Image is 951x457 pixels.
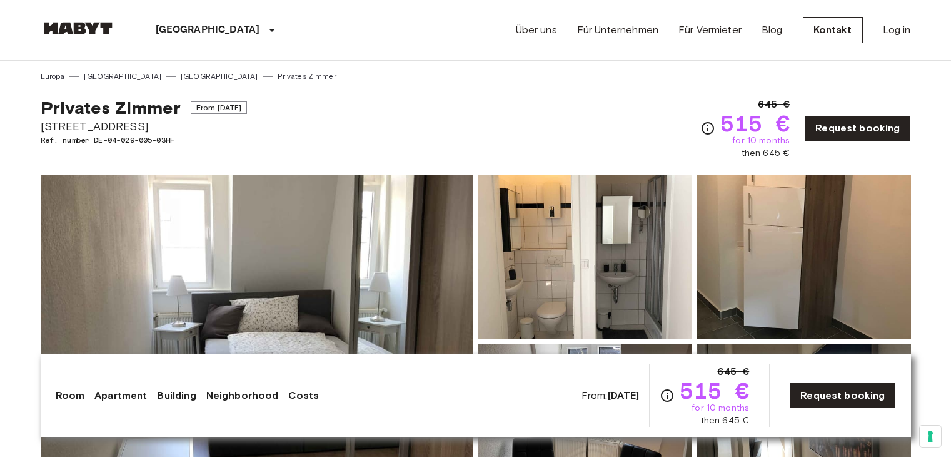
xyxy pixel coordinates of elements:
[41,71,65,82] a: Europa
[680,379,749,402] span: 515 €
[56,388,85,403] a: Room
[803,17,863,43] a: Kontakt
[181,71,258,82] a: [GEOGRAPHIC_DATA]
[191,101,248,114] span: From [DATE]
[156,23,260,38] p: [GEOGRAPHIC_DATA]
[678,23,742,38] a: Für Vermieter
[84,71,161,82] a: [GEOGRAPHIC_DATA]
[883,23,911,38] a: Log in
[94,388,147,403] a: Apartment
[805,115,910,141] a: Request booking
[700,121,715,136] svg: Check cost overview for full price breakdown. Please note that discounts apply to new joiners onl...
[41,135,248,146] span: Ref. number DE-04-029-005-03HF
[701,414,750,427] span: then 645 €
[920,426,941,447] button: Your consent preferences for tracking technologies
[758,97,790,112] span: 645 €
[692,402,749,414] span: for 10 months
[577,23,658,38] a: Für Unternehmen
[608,389,640,401] b: [DATE]
[762,23,783,38] a: Blog
[717,364,749,379] span: 645 €
[41,118,248,135] span: [STREET_ADDRESS]
[288,388,319,403] a: Costs
[278,71,336,82] a: Privates Zimmer
[742,147,790,160] span: then 645 €
[516,23,557,38] a: Über uns
[720,112,790,135] span: 515 €
[732,135,790,147] span: for 10 months
[157,388,196,403] a: Building
[581,389,640,403] span: From:
[478,175,692,339] img: Picture of unit DE-04-029-005-03HF
[41,97,181,118] span: Privates Zimmer
[660,388,675,403] svg: Check cost overview for full price breakdown. Please note that discounts apply to new joiners onl...
[697,175,911,339] img: Picture of unit DE-04-029-005-03HF
[206,388,279,403] a: Neighborhood
[790,383,895,409] a: Request booking
[41,22,116,34] img: Habyt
